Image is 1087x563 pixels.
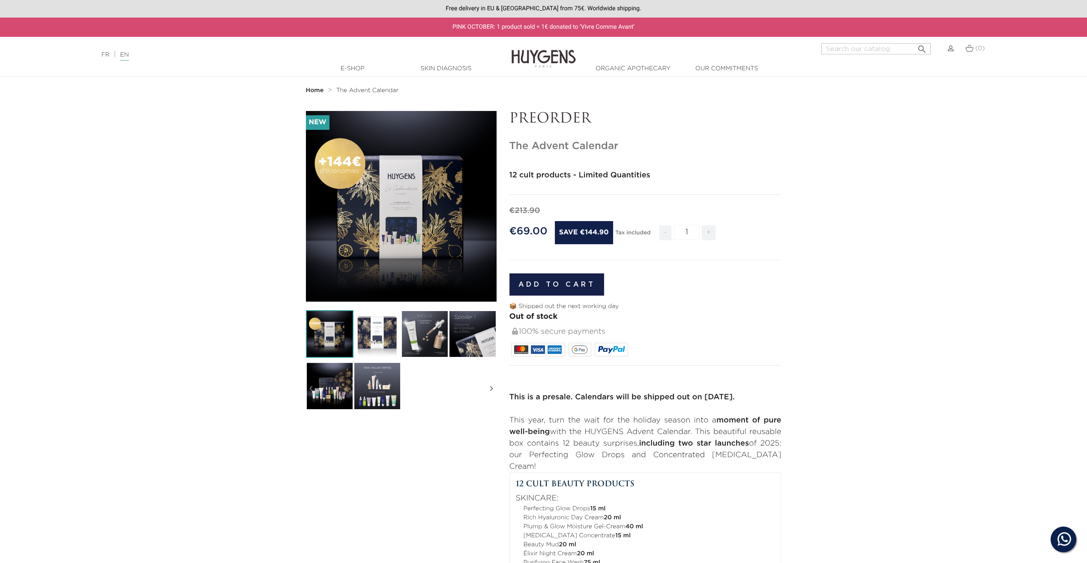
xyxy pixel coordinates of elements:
a: FR [101,52,109,58]
img: google_pay [572,345,588,354]
div: 100% secure payments [511,323,782,341]
img: MASTERCARD [514,345,528,354]
strong: 20 ml [559,542,576,548]
i:  [486,367,497,410]
img: Huygens [512,36,576,69]
input: Quantity [674,225,700,240]
strong: including two star launches [639,440,749,447]
li: Plump & Glow Moisture Gel-Cream [524,522,775,531]
img: 100% secure payments [512,328,518,335]
a: Home [306,87,326,94]
p: PREORDER [509,111,782,127]
span: €213.90 [509,207,540,215]
h3: 12 cult beauty products [516,479,775,488]
strong: 15 ml [590,506,605,512]
li: Beauty Mud [524,540,775,549]
span: The Advent Calendar [336,87,398,93]
span: Save €144.90 [555,221,613,244]
strong: Home [306,87,324,93]
span: + [702,225,716,240]
a: Our commitments [684,64,770,73]
img: AMEX [548,345,562,354]
div: Tax included [615,224,650,247]
li: Perfecting Glow Drops [524,504,775,513]
span: Out of stock [509,313,558,320]
a: E-Shop [310,64,395,73]
strong: 12 cult products - Limited Quantities [509,171,650,179]
span: - [659,225,671,240]
h1: The Advent Calendar [509,140,782,153]
a: EN [120,52,129,61]
li: New [306,115,329,130]
a: Organic Apothecary [590,64,676,73]
a: Skin Diagnosis [403,64,489,73]
strong: 40 ml [626,524,643,530]
li: Rich Hyaluronic Day Cream [524,513,775,522]
img: VISA [531,345,545,354]
strong: 15 ml [615,533,631,539]
span: €69.00 [509,226,548,237]
p: SKINCARE: [516,493,775,504]
p: This year, turn the wait for the holiday season into a with the HUYGENS Advent Calendar. This bea... [509,415,782,473]
i:  [917,42,927,52]
button: Add to cart [509,273,605,296]
a: The Advent Calendar [336,87,398,94]
input: Search [821,43,931,54]
p: 📦 Shipped out the next working day [509,302,782,311]
button:  [914,41,930,52]
strong: 20 ml [604,515,621,521]
li: Élixir Night Cream [524,549,775,558]
li: [MEDICAL_DATA] Concentrate [524,531,775,540]
strong: HuygENs Paris Beauty Advent Calendar [509,405,663,413]
strong: 20 ml [577,551,594,557]
div: | [97,50,446,60]
i:  [306,367,316,410]
span: (0) [976,45,985,51]
strong: This is a presale. Calendars will be shipped out on [DATE]. [509,393,735,401]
